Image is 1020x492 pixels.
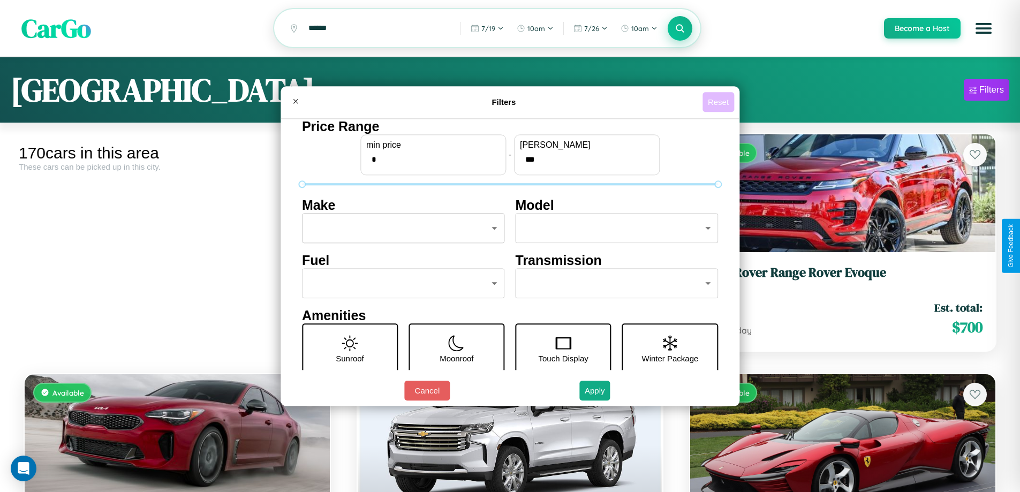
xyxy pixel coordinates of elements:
[642,351,699,366] p: Winter Package
[336,351,364,366] p: Sunroof
[305,97,702,107] h4: Filters
[465,20,509,37] button: 7/19
[19,144,336,162] div: 170 cars in this area
[21,11,91,46] span: CarGo
[481,24,495,33] span: 7 / 19
[11,68,315,112] h1: [GEOGRAPHIC_DATA]
[520,140,654,150] label: [PERSON_NAME]
[729,325,752,336] span: / day
[19,162,336,171] div: These cars can be picked up in this city.
[366,140,500,150] label: min price
[302,308,718,323] h4: Amenities
[516,198,719,213] h4: Model
[511,20,559,37] button: 10am
[527,24,545,33] span: 10am
[615,20,663,37] button: 10am
[516,253,719,268] h4: Transmission
[584,24,599,33] span: 7 / 26
[440,351,473,366] p: Moonroof
[404,381,450,400] button: Cancel
[884,18,961,39] button: Become a Host
[579,381,610,400] button: Apply
[11,456,36,481] div: Open Intercom Messenger
[52,388,84,397] span: Available
[934,300,983,315] span: Est. total:
[703,265,983,281] h3: Land Rover Range Rover Evoque
[538,351,588,366] p: Touch Display
[302,253,505,268] h4: Fuel
[302,198,505,213] h4: Make
[568,20,613,37] button: 7/26
[702,92,734,112] button: Reset
[952,316,983,338] span: $ 700
[302,119,718,134] h4: Price Range
[1007,224,1015,268] div: Give Feedback
[631,24,649,33] span: 10am
[964,79,1009,101] button: Filters
[703,265,983,291] a: Land Rover Range Rover Evoque2014
[509,147,511,162] p: -
[969,13,999,43] button: Open menu
[979,85,1004,95] div: Filters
